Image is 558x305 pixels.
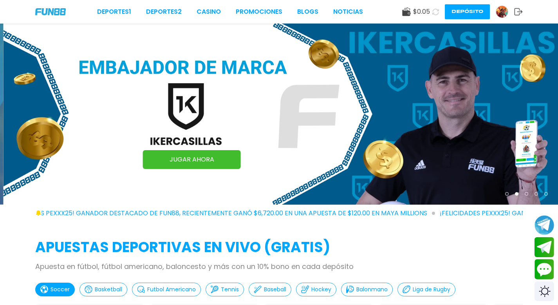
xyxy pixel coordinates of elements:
button: Contact customer service [535,259,554,280]
a: CASINO [197,7,221,16]
button: Basketball [79,283,127,296]
span: ¡FELICIDADES pexxx25! GANADOR DESTACADO DE FUN88, RECIENTEMENTE GANÓ $6,720.00 EN UNA APUESTA DE ... [4,209,435,218]
span: $ 0.05 [413,7,430,16]
img: Avatar [496,6,508,18]
button: Liga de Rugby [397,283,455,296]
a: JUGAR AHORA [143,150,241,169]
button: Futbol Americano [132,283,201,296]
a: BLOGS [297,7,318,16]
img: Company Logo [35,8,66,15]
p: Baseball [264,285,286,294]
a: Promociones [236,7,282,16]
p: Apuesta en fútbol, fútbol americano, baloncesto y más con un 10% bono en cada depósito [35,261,523,272]
button: Baseball [249,283,291,296]
div: Switch theme [535,281,554,301]
button: Hockey [296,283,336,296]
p: Balonmano [356,285,388,294]
p: Basketball [95,285,122,294]
button: Soccer [35,283,75,296]
button: Tennis [206,283,244,296]
p: Liga de Rugby [413,285,450,294]
p: Hockey [311,285,331,294]
p: Tennis [221,285,239,294]
a: NOTICIAS [333,7,363,16]
a: Deportes2 [146,7,182,16]
a: Avatar [496,5,514,18]
button: Join telegram channel [535,215,554,235]
button: Depósito [445,4,490,19]
p: Futbol Americano [147,285,196,294]
button: Join telegram [535,237,554,258]
a: Deportes1 [97,7,131,16]
button: Balonmano [341,283,393,296]
p: Soccer [51,285,70,294]
h2: APUESTAS DEPORTIVAS EN VIVO (gratis) [35,237,523,258]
